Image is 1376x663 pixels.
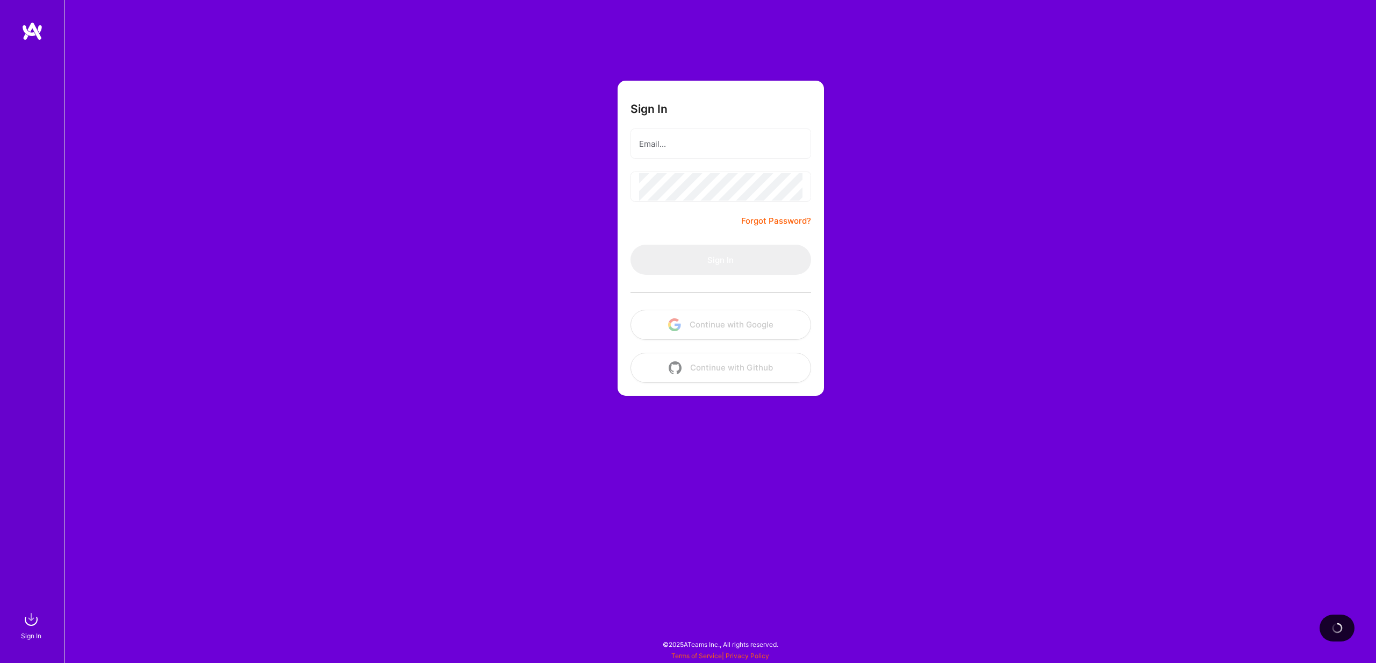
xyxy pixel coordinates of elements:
img: icon [668,318,681,331]
input: Email... [639,130,802,158]
button: Continue with Github [630,353,811,383]
a: Privacy Policy [726,652,769,660]
span: | [671,652,769,660]
img: loading [1330,621,1344,635]
a: sign inSign In [23,609,42,641]
button: Continue with Google [630,310,811,340]
img: icon [669,361,682,374]
button: Sign In [630,245,811,275]
img: logo [21,22,43,41]
img: sign in [20,609,42,630]
a: Forgot Password? [741,215,811,227]
div: © 2025 ATeams Inc., All rights reserved. [64,631,1376,658]
div: Sign In [21,630,41,641]
h3: Sign In [630,102,668,116]
a: Terms of Service [671,652,722,660]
